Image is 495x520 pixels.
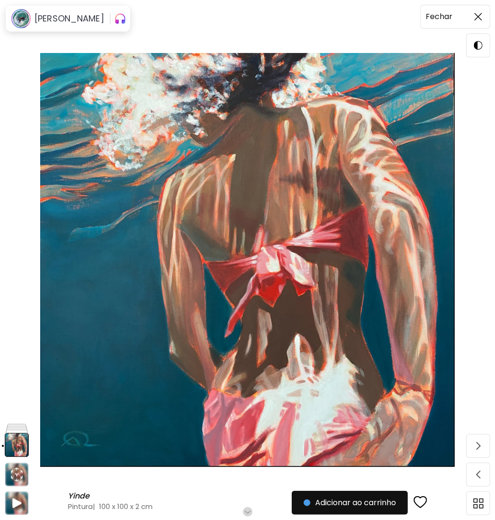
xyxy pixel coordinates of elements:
span: Adicionar ao carrinho [304,497,396,509]
button: pauseOutline IconGradient Icon [114,11,126,26]
h6: Yinde [68,491,92,501]
h4: Pintura | 100 x 100 x 2 cm [68,501,329,511]
h6: Fechar [426,11,452,23]
button: favorites [408,490,433,516]
img: Gradient Icon [114,11,126,26]
button: Adicionar ao carrinho [292,491,408,515]
h6: [PERSON_NAME] [34,13,104,24]
div: animation [9,467,24,482]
